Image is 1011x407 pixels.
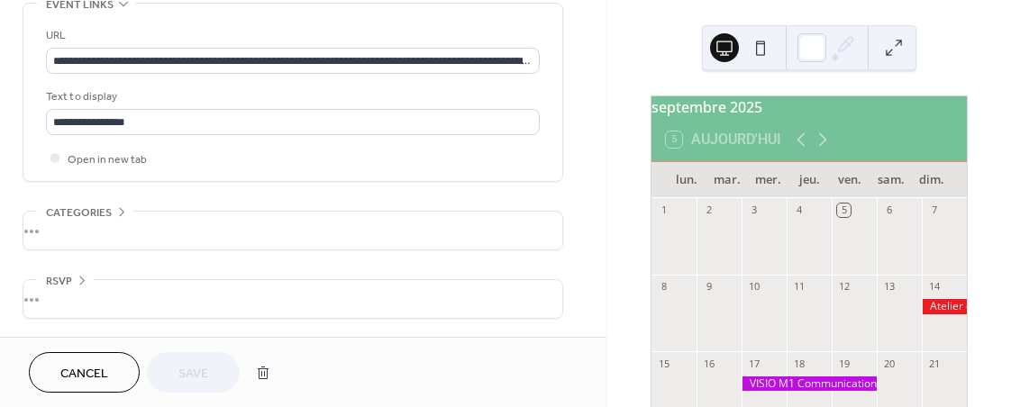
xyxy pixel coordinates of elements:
div: dim. [912,162,952,198]
div: 5 [837,203,851,217]
div: 17 [747,357,761,370]
div: 12 [837,280,851,294]
div: mar. [707,162,748,198]
div: VISIO M1 Communication Bien-veillante avec axe systémique [742,376,877,392]
div: Atelier de pratique CNv [922,299,967,314]
span: Categories [46,203,112,222]
div: URL [46,26,536,45]
div: 2 [702,203,715,217]
div: sam. [870,162,911,198]
div: 1 [657,203,670,217]
div: 3 [747,203,761,217]
div: 8 [657,280,670,294]
div: 21 [927,357,941,370]
div: 16 [702,357,715,370]
div: 10 [747,280,761,294]
div: 4 [792,203,806,217]
span: Cancel [60,365,108,384]
div: 11 [792,280,806,294]
span: Open in new tab [68,150,147,169]
div: lun. [666,162,706,198]
button: Cancel [29,352,140,393]
div: 7 [927,203,941,217]
div: 13 [882,280,896,294]
div: ••• [23,280,562,318]
div: septembre 2025 [651,96,967,118]
div: mer. [748,162,788,198]
div: ven. [830,162,870,198]
div: 18 [792,357,806,370]
div: jeu. [788,162,829,198]
div: 19 [837,357,851,370]
div: 20 [882,357,896,370]
div: 14 [927,280,941,294]
div: Text to display [46,87,536,106]
div: ••• [23,212,562,249]
div: 9 [702,280,715,294]
div: 6 [882,203,896,217]
div: 15 [657,357,670,370]
span: RSVP [46,272,72,291]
